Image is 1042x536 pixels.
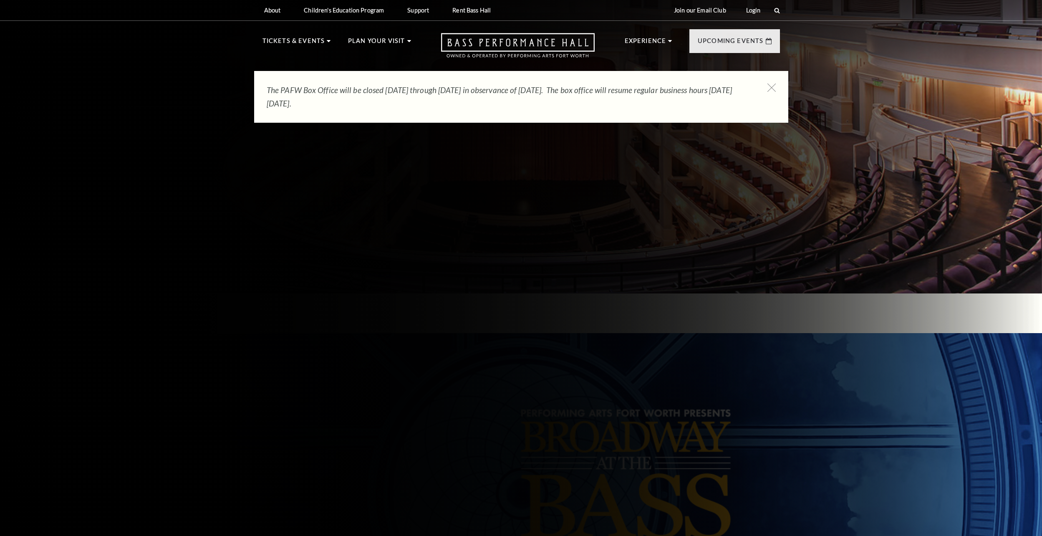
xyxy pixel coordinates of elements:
[262,36,325,51] p: Tickets & Events
[452,7,491,14] p: Rent Bass Hall
[698,36,764,51] p: Upcoming Events
[625,36,666,51] p: Experience
[267,85,732,108] em: The PAFW Box Office will be closed [DATE] through [DATE] in observance of [DATE]. The box office ...
[304,7,384,14] p: Children's Education Program
[348,36,405,51] p: Plan Your Visit
[407,7,429,14] p: Support
[264,7,281,14] p: About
